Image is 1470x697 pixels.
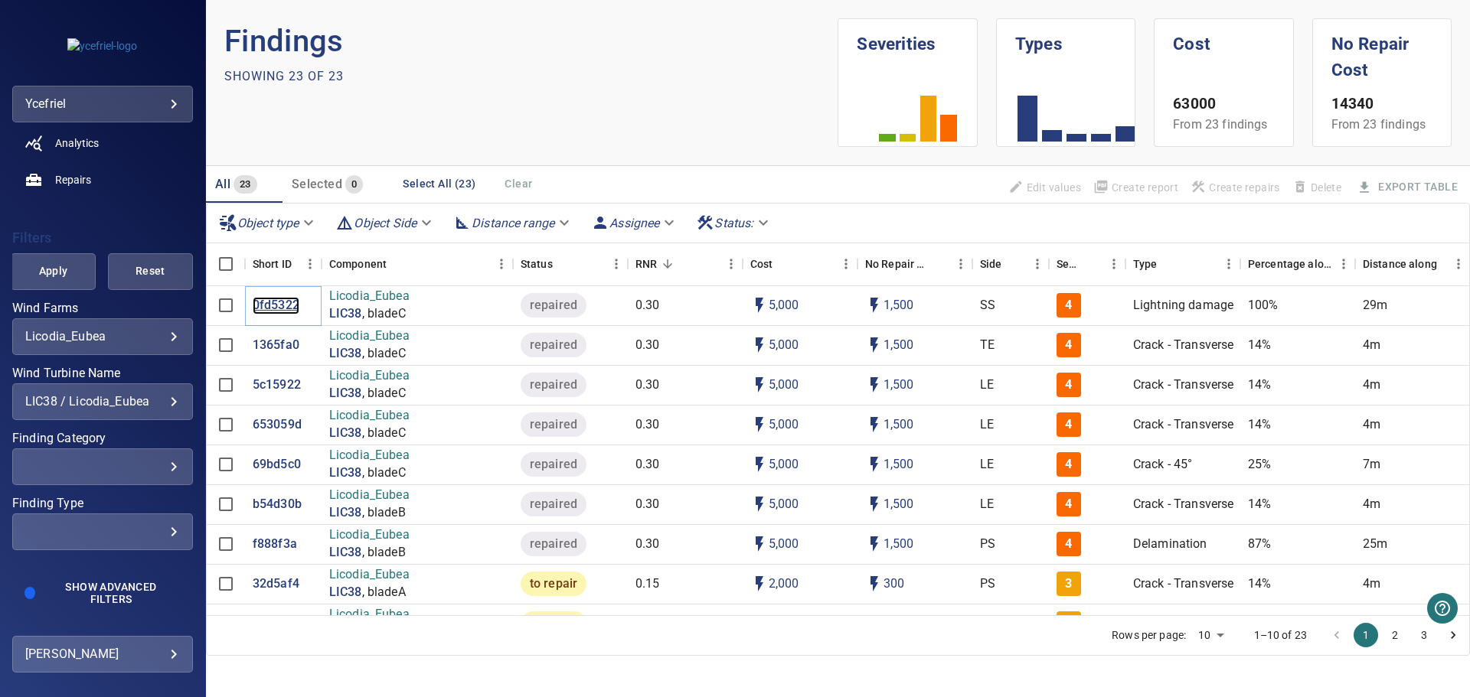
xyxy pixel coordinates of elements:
[253,376,301,394] p: 5c15922
[1192,624,1229,647] div: 10
[521,615,586,633] span: to repair
[12,125,193,161] a: analytics noActive
[30,262,77,281] span: Apply
[354,216,416,230] em: Object Side
[585,210,684,236] div: Assignee
[12,497,193,510] label: Finding Type
[521,496,586,513] span: repaired
[1441,623,1465,647] button: Go to next page
[635,297,660,314] p: 0.30
[25,642,180,666] div: [PERSON_NAME]
[253,416,302,434] p: 653059d
[714,216,753,230] em: Status :
[769,615,799,633] p: 2,000
[224,67,344,86] p: Showing 23 of 23
[67,38,137,54] img: ycefriel-logo
[253,297,299,314] p: 0fd5322
[884,376,914,394] p: 1,500
[1173,117,1267,132] span: From 23 findings
[329,210,441,236] div: Object Side
[1331,93,1432,116] p: 14340
[1248,416,1271,434] p: 14%
[884,496,914,513] p: 1,500
[12,86,193,122] div: ycefriel
[1248,243,1332,285] div: Percentage along
[980,536,995,553] p: PS
[224,18,838,64] p: Findings
[55,172,91,187] span: Repairs
[25,394,180,409] div: LIC38 / Licodia_Eubea
[25,329,180,344] div: Licodia_Eubea
[750,376,769,394] svg: Auto cost
[635,337,660,354] p: 0.30
[690,210,778,236] div: Status:
[769,456,799,474] p: 5,000
[884,416,914,434] p: 1,500
[329,425,362,442] a: LIC38
[1363,376,1380,394] p: 4m
[253,337,299,354] a: 1365fa0
[521,297,586,314] span: repaired
[769,337,799,354] p: 5,000
[329,345,362,363] p: LIC38
[972,243,1049,285] div: Side
[108,253,193,290] button: Reset
[750,296,769,314] svg: Auto cost
[55,135,99,151] span: Analytics
[884,337,914,354] p: 1,500
[1363,456,1380,474] p: 7m
[513,243,628,285] div: Status
[1133,456,1193,474] p: Crack - 45°
[12,302,193,314] label: Wind Farms
[750,415,769,434] svg: Auto cost
[1133,243,1158,285] div: Type
[329,464,362,482] a: LIC38
[865,535,884,553] svg: Auto impact
[635,496,660,513] p: 0.30
[1363,536,1387,553] p: 25m
[362,464,406,482] p: , bladeC
[865,614,884,633] svg: Auto impact
[12,448,193,485] div: Finding Category
[1331,117,1426,132] span: From 23 findings
[980,243,1002,285] div: Side
[1049,243,1125,285] div: Severity
[1248,496,1271,513] p: 14%
[1240,243,1355,285] div: Percentage along
[397,170,482,198] button: Select All (23)
[980,615,995,633] p: PS
[1133,496,1234,513] p: Crack - Transverse
[865,336,884,354] svg: Auto impact
[980,337,995,354] p: TE
[884,536,914,553] p: 1,500
[12,161,193,198] a: repairs noActive
[1065,615,1072,633] p: 3
[835,252,857,275] button: Menu
[769,536,799,553] p: 5,000
[1133,536,1207,553] p: Delamination
[51,581,171,605] span: Show Advanced Filters
[1065,376,1072,394] p: 4
[1065,297,1072,314] p: 4
[1363,575,1380,593] p: 4m
[12,513,193,550] div: Finding Type
[865,296,884,314] svg: Auto impact
[253,456,301,474] a: 69bd5c0
[1248,536,1271,553] p: 87%
[1363,337,1380,354] p: 4m
[884,575,904,593] p: 300
[980,297,995,314] p: SS
[329,584,362,601] p: LIC38
[299,252,322,275] button: Menu
[1065,416,1072,434] p: 4
[521,575,586,593] span: to repair
[521,376,586,394] span: repaired
[253,496,302,513] a: b54d30b
[1286,174,1347,200] span: Findings that are included in repair orders can not be deleted
[253,615,302,633] a: 3a204ad
[1133,297,1233,314] p: Lightning damage
[329,385,362,402] a: LIC38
